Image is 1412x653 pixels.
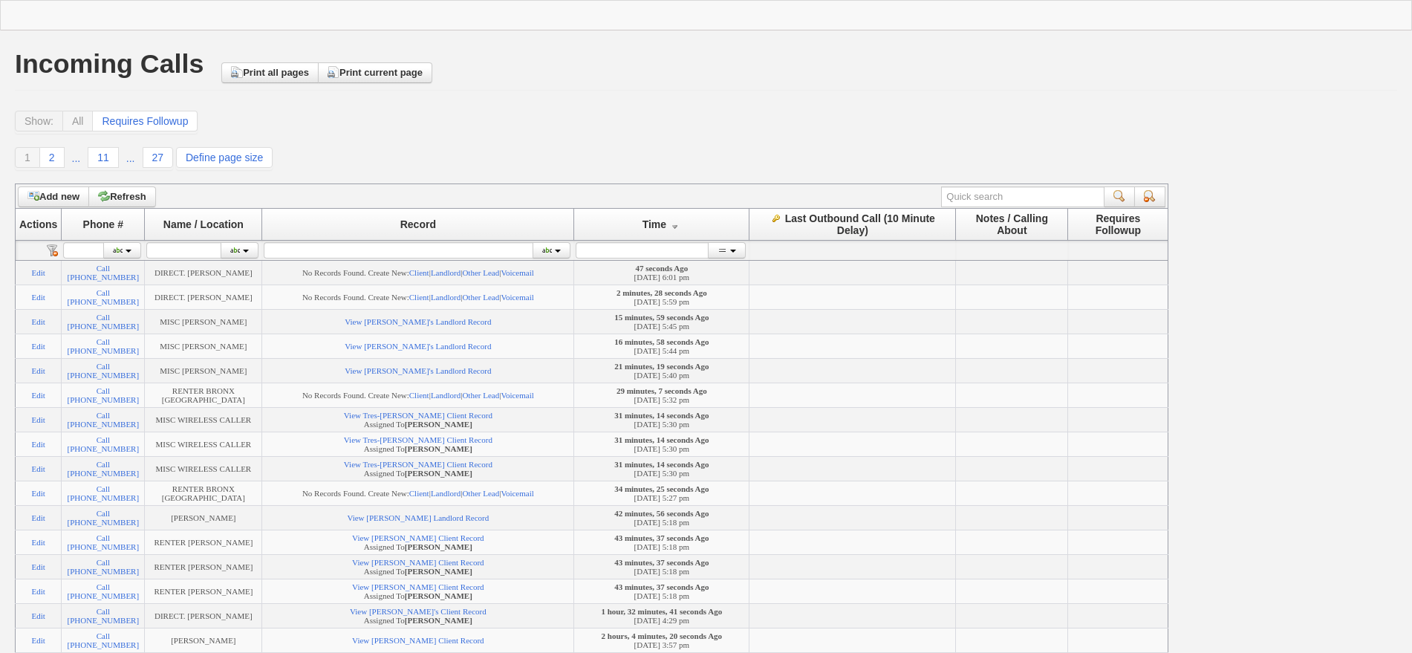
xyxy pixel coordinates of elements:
a: All [63,111,94,131]
a: Landlord [431,268,461,277]
td: No Records Found. Create New: | | | [262,285,574,310]
b: [PERSON_NAME] [405,616,472,625]
b: [PERSON_NAME] [405,567,472,576]
a: Call [PHONE_NUMBER] [68,362,140,380]
a: Client [409,489,429,498]
td: Assigned To [262,530,574,555]
a: Call [PHONE_NUMBER] [68,484,140,502]
a: Edit [32,391,45,400]
a: Reset filter row [46,244,58,256]
a: Edit [32,489,45,498]
td: RENTER BRONX [GEOGRAPHIC_DATA] [145,383,262,408]
a: View Tres-[PERSON_NAME] Client Record [344,435,492,444]
b: 15 minutes, 59 seconds Ago [614,313,709,322]
td: DIRECT. [PERSON_NAME] [145,285,262,310]
a: Call [PHONE_NUMBER] [68,509,140,527]
a: 11 [88,147,119,168]
td: Assigned To [262,604,574,628]
b: 43 minutes, 37 seconds Ago [614,533,709,542]
span: Record [400,218,436,230]
a: Other Lead [462,391,499,400]
button: Add new [18,186,89,207]
td: [DATE] 5:40 pm [574,359,749,383]
td: No Records Found. Create New: | | | [262,261,574,285]
b: [PERSON_NAME] [405,469,472,478]
a: Call [PHONE_NUMBER] [68,631,140,649]
td: MISC [PERSON_NAME] [145,359,262,383]
a: Client [409,293,429,302]
a: View [PERSON_NAME] Landlord Record [347,513,489,522]
td: RENTER BRONX [GEOGRAPHIC_DATA] [145,481,262,506]
b: 2 minutes, 28 seconds Ago [616,288,707,297]
td: [PERSON_NAME] [145,628,262,653]
a: Edit [32,440,45,449]
a: View [PERSON_NAME] Client Record [352,636,484,645]
a: Call [PHONE_NUMBER] [68,582,140,600]
td: [DATE] 5:30 pm [574,408,749,432]
td: [DATE] 5:18 pm [574,506,749,530]
b: 34 minutes, 25 seconds Ago [614,484,709,493]
a: 1 [15,147,40,168]
a: Landlord [431,489,461,498]
span: Notes / Calling About [976,212,1048,236]
td: RENTER [PERSON_NAME] [145,530,262,555]
b: 16 minutes, 58 seconds Ago [614,337,709,346]
a: Call [PHONE_NUMBER] [68,337,140,355]
td: [DATE] 3:57 pm [574,628,749,653]
td: [DATE] 5:59 pm [574,285,749,310]
b: 31 minutes, 14 seconds Ago [614,411,709,420]
span: Time [642,218,666,230]
b: 43 minutes, 37 seconds Ago [614,558,709,567]
a: View [PERSON_NAME] Client Record [352,558,484,567]
span: Phone # [83,218,123,230]
td: No Records Found. Create New: | | | [262,383,574,408]
a: ... [65,149,88,168]
td: Assigned To [262,579,574,604]
a: Landlord [431,391,461,400]
a: Show: [15,111,63,131]
a: Refresh [88,186,155,207]
a: View [PERSON_NAME]'s Landlord Record [345,317,491,326]
a: View Tres-[PERSON_NAME] Client Record [344,460,492,469]
a: Client [409,268,429,277]
a: Voicemail [501,391,533,400]
a: Print all pages [221,62,319,83]
a: Other Lead [462,293,499,302]
a: 27 [143,147,174,168]
a: Define page size [176,147,273,168]
td: [DATE] 5:18 pm [574,579,749,604]
a: Edit [32,317,45,326]
td: Assigned To [262,432,574,457]
a: Print current page [318,62,432,83]
b: 31 minutes, 14 seconds Ago [614,460,709,469]
b: [PERSON_NAME] [405,591,472,600]
td: [DATE] 4:29 pm [574,604,749,628]
a: Call [PHONE_NUMBER] [68,264,140,282]
td: MISC WIRELESS CALLER [145,432,262,457]
a: Call [PHONE_NUMBER] [68,313,140,331]
b: [PERSON_NAME] [405,542,472,551]
td: DIRECT. [PERSON_NAME] [145,261,262,285]
a: Call [PHONE_NUMBER] [68,411,140,429]
b: 21 minutes, 19 seconds Ago [614,362,709,371]
a: Edit [32,513,45,522]
a: Edit [32,538,45,547]
td: Assigned To [262,555,574,579]
b: 43 minutes, 37 seconds Ago [614,582,709,591]
span: Last Outbound Call (10 Minute Delay) [785,212,935,236]
a: View [PERSON_NAME]'s Landlord Record [345,342,491,351]
span: Requires Followup [1096,212,1141,236]
b: 1 hour, 32 minutes, 41 seconds Ago [601,607,722,616]
td: [DATE] 5:18 pm [574,530,749,555]
a: Call [PHONE_NUMBER] [68,558,140,576]
td: MISC WIRELESS CALLER [145,408,262,432]
a: Edit [32,464,45,473]
b: [PERSON_NAME] [405,444,472,453]
a: Other Lead [462,268,499,277]
a: View [PERSON_NAME]'s Client Record [350,607,487,616]
a: Voicemail [501,268,533,277]
td: [DATE] 5:30 pm [574,457,749,481]
b: 31 minutes, 14 seconds Ago [614,435,709,444]
a: Call [PHONE_NUMBER] [68,288,140,306]
a: Landlord [431,293,461,302]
